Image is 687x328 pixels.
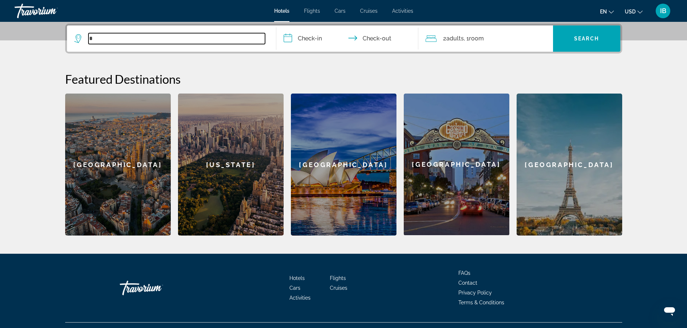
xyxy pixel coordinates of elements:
a: Activities [289,295,311,301]
button: User Menu [654,3,672,19]
a: Privacy Policy [458,290,492,296]
h2: Featured Destinations [65,72,622,86]
a: [GEOGRAPHIC_DATA] [404,94,509,236]
button: Travelers: 2 adults, 0 children [418,25,553,52]
a: FAQs [458,270,470,276]
a: Travorium [15,1,87,20]
a: Activities [392,8,413,14]
button: Change currency [625,6,643,17]
span: USD [625,9,636,15]
a: Contact [458,280,477,286]
a: Hotels [289,275,305,281]
span: IB [660,7,666,15]
iframe: Кнопка запуска окна обмена сообщениями [658,299,681,322]
a: Cruises [360,8,378,14]
a: Cars [335,8,346,14]
a: [US_STATE] [178,94,284,236]
span: , 1 [464,33,484,44]
span: 2 [443,33,464,44]
div: Search widget [67,25,620,52]
button: Check in and out dates [276,25,418,52]
a: Travorium [120,277,193,299]
a: Flights [304,8,320,14]
a: Flights [330,275,346,281]
a: [GEOGRAPHIC_DATA] [517,94,622,236]
a: Terms & Conditions [458,300,504,305]
a: Cruises [330,285,347,291]
a: [GEOGRAPHIC_DATA] [291,94,396,236]
span: Search [574,36,599,42]
button: Search [553,25,620,52]
a: Cars [289,285,300,291]
button: Change language [600,6,614,17]
a: [GEOGRAPHIC_DATA] [65,94,171,236]
a: Hotels [274,8,289,14]
span: Room [469,35,484,42]
span: en [600,9,607,15]
span: Adults [446,35,464,42]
